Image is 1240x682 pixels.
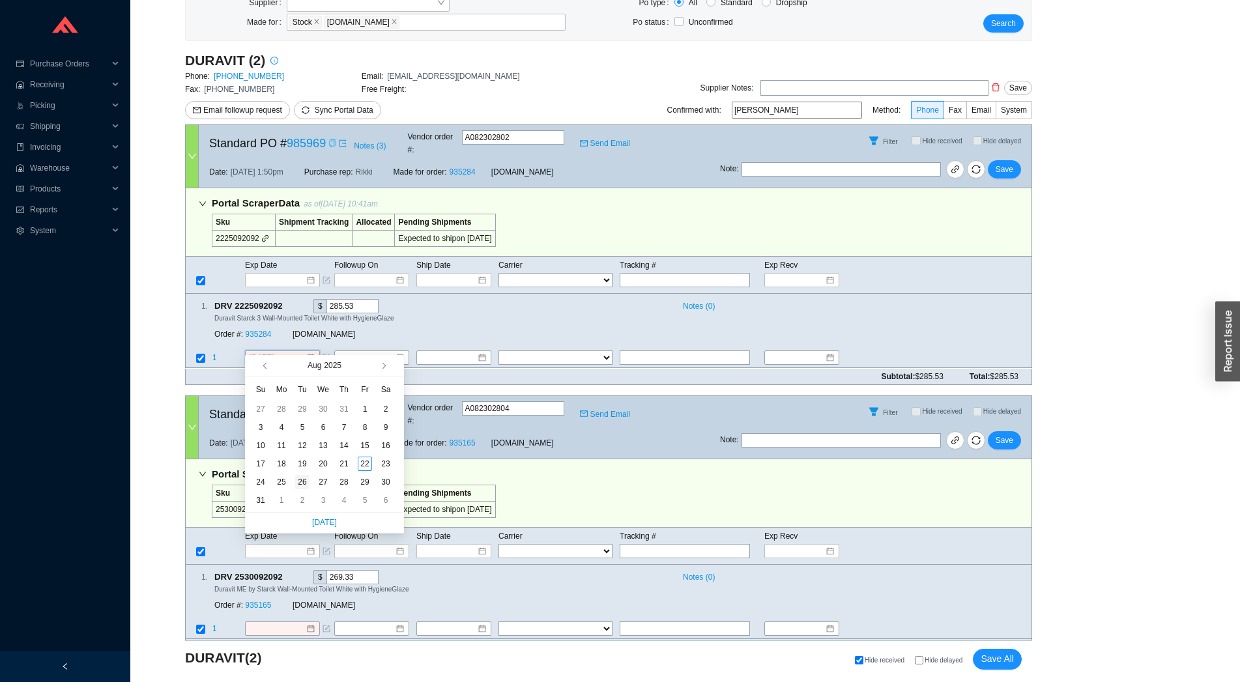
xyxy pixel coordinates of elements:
button: Save [988,160,1021,178]
button: Save [1004,81,1032,95]
button: syncSync Portal Data [294,101,381,119]
td: 2025-09-05 [354,491,375,509]
td: 2025-09-06 [375,491,396,509]
span: Receiving [30,74,108,95]
span: [PHONE_NUMBER] [204,85,274,94]
button: Notes (3) [353,139,386,148]
span: Standard PO # [209,405,326,424]
td: Pending Shipments [395,485,495,501]
input: Hide delayed [915,656,923,664]
button: mailEmail followup request [185,101,290,119]
span: Date: [209,165,228,178]
td: Allocated [353,214,395,231]
th: Sa [375,379,396,400]
td: Shipment Tracking [276,214,353,231]
div: 30 [379,475,393,489]
label: Made for: [247,13,287,31]
div: 3 [316,493,330,507]
span: as of [DATE] 10:41am [304,199,378,208]
span: Invoicing [30,137,108,158]
button: Filter [863,130,884,151]
span: Reports [30,199,108,220]
td: 2025-08-19 [292,455,313,473]
span: Save [1009,81,1027,94]
span: form [323,547,330,555]
span: Made for order: [394,167,447,177]
th: Th [334,379,354,400]
span: System [1001,106,1027,115]
span: [DATE] 1:50pm [231,165,283,178]
button: delete [988,78,1003,96]
td: 2025-08-09 [375,418,396,436]
td: 2025-09-01 [271,491,292,509]
td: 2025-07-29 [292,400,313,418]
span: form [323,625,330,632]
span: Exp Recv [764,261,798,270]
span: [DOMAIN_NAME] [293,601,355,610]
span: down [188,423,197,432]
div: 14 [337,438,351,453]
div: 24 [253,475,268,489]
span: sync [968,165,985,174]
span: mail [580,139,588,147]
span: Hide received [922,408,962,415]
div: 11 [274,438,289,453]
td: 2025-08-03 [250,418,271,436]
span: Filter [883,409,897,416]
span: [DOMAIN_NAME] [491,165,554,178]
div: 27 [316,475,330,489]
span: 1 [212,354,217,363]
span: Exp Date [245,532,277,541]
button: sync [967,431,985,449]
div: 30 [316,402,330,416]
div: Copy [285,570,294,584]
span: $285.53 [990,372,1018,381]
span: fund [16,206,25,214]
span: Hide received [865,657,904,664]
span: [DOMAIN_NAME] [293,330,355,339]
td: 2025-08-20 [313,455,334,473]
span: [DOMAIN_NAME] [491,436,554,449]
div: Expected to ship on [DATE] [398,232,491,245]
div: 17 [253,457,268,471]
div: 15 [358,438,372,453]
div: 23 [379,457,393,471]
td: 2025-08-08 [354,418,375,436]
span: Order #: [214,330,243,339]
td: 2025-08-11 [271,436,292,455]
span: Hide delayed [983,408,1021,415]
span: Portal Scraper Data [212,197,300,208]
td: 2025-08-26 [292,473,313,491]
a: 935284 [245,330,271,339]
td: 2025-08-17 [250,455,271,473]
span: down [199,470,207,478]
span: 1 [212,624,217,633]
div: 5 [295,420,310,434]
td: 2025-08-27 [313,473,334,491]
td: 2025-08-07 [334,418,354,436]
span: form [323,276,330,284]
button: Search [983,14,1024,33]
span: Unconfirmed [689,18,733,27]
div: 25 [274,475,289,489]
h3: DURAVIT ( 2 ) [185,649,464,667]
td: 2025-08-12 [292,436,313,455]
span: Total: [970,370,1018,383]
span: info-circle [266,57,283,64]
a: 935165 [450,438,476,448]
span: export [339,139,347,147]
span: DRV 2530092092 [214,570,294,584]
a: 985969 [287,137,326,150]
span: Carrier [498,261,523,270]
span: Fax: [185,85,200,94]
a: 935165 [245,601,271,610]
span: copy [328,139,336,147]
td: 2225092092 [212,231,276,247]
span: Free Freight: [362,85,407,94]
div: 19 [295,457,310,471]
span: Hide received [922,137,962,145]
td: 2025-08-15 [354,436,375,455]
td: 2025-08-05 [292,418,313,436]
span: Ship Date [416,261,451,270]
span: close [313,18,320,26]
